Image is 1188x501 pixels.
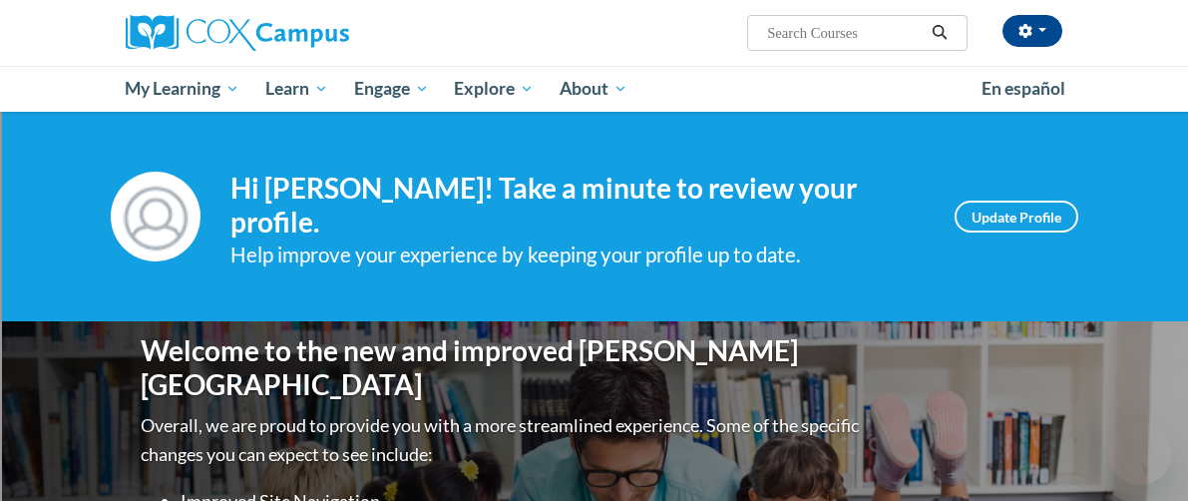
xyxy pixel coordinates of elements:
[111,66,1078,112] div: Main menu
[765,21,925,45] input: Search Courses
[252,66,341,112] a: Learn
[925,21,955,45] button: Search
[1002,15,1062,47] button: Account Settings
[454,77,534,101] span: Explore
[969,68,1078,110] a: En español
[341,66,442,112] a: Engage
[354,77,429,101] span: Engage
[125,77,239,101] span: My Learning
[441,66,547,112] a: Explore
[1108,421,1172,485] iframe: Button to launch messaging window
[126,15,418,51] a: Cox Campus
[265,77,328,101] span: Learn
[560,77,627,101] span: About
[547,66,640,112] a: About
[113,66,253,112] a: My Learning
[982,78,1065,99] span: En español
[126,15,349,51] img: Cox Campus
